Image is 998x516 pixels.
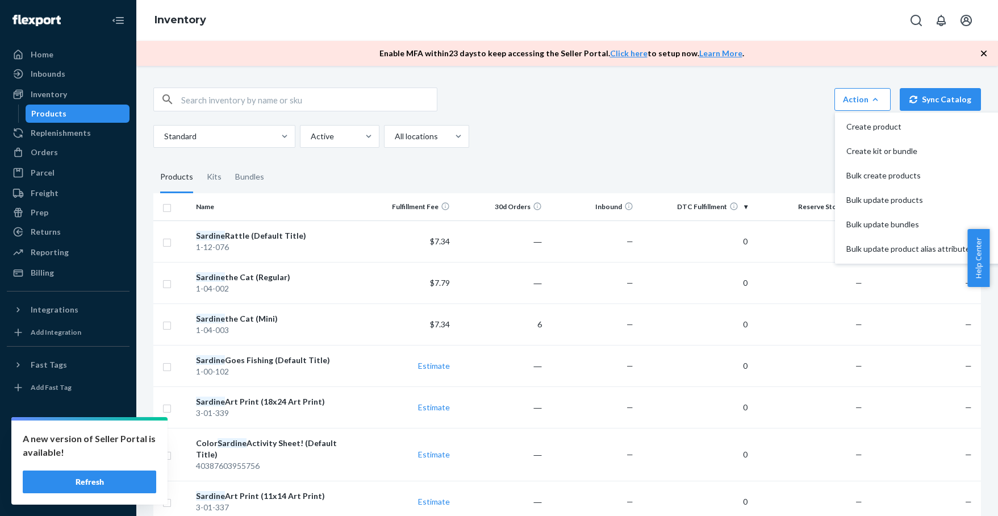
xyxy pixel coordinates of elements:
td: 6 [454,303,546,345]
span: — [965,450,972,459]
div: Freight [31,188,59,199]
td: ― [454,345,546,386]
input: All locations [394,131,395,142]
td: 0 [638,386,752,428]
a: Estimate [418,361,450,371]
span: — [965,497,972,506]
th: 30d Orders [454,193,546,220]
td: 0 [638,345,752,386]
ol: breadcrumbs [145,4,215,37]
span: — [855,402,862,412]
span: — [965,278,972,288]
em: Sardine [196,272,225,282]
div: Action [843,94,882,105]
div: 40387603955756 [196,460,358,472]
input: Active [310,131,311,142]
input: Standard [163,131,164,142]
span: — [627,497,633,506]
a: Prep [7,203,130,222]
em: Sardine [196,397,225,406]
span: — [965,361,972,371]
p: Enable MFA within 23 days to keep accessing the Seller Portal. to setup now. . [379,48,744,59]
div: Prep [31,207,48,218]
div: Goes Fishing (Default Title) [196,355,358,366]
a: Products [26,105,130,123]
div: Parcel [31,167,55,178]
td: ― [454,428,546,481]
span: — [855,319,862,329]
button: Close Navigation [107,9,130,32]
div: Fast Tags [31,359,67,371]
span: $7.79 [430,278,450,288]
div: Integrations [31,304,78,315]
em: Sardine [196,231,225,240]
a: Reporting [7,243,130,261]
a: Help Center [7,465,130,483]
span: Bulk update product alias attribute [846,245,970,253]
a: Inventory [7,85,130,103]
p: A new version of Seller Portal is available! [23,432,156,459]
th: Name [191,193,363,220]
span: — [855,278,862,288]
img: Flexport logo [12,15,61,26]
a: Inbounds [7,65,130,83]
span: — [855,361,862,371]
em: Sardine [196,491,225,501]
button: Open Search Box [905,9,928,32]
a: Home [7,45,130,64]
td: 0 [638,220,752,262]
td: ― [454,262,546,303]
div: the Cat (Mini) [196,313,358,324]
em: Sardine [196,314,225,323]
a: Estimate [418,497,450,506]
div: Kits [207,161,222,193]
span: Bulk create products [846,172,970,180]
div: Bundles [235,161,264,193]
th: Fulfillment Fee [363,193,454,220]
button: Help Center [967,229,989,287]
a: Inventory [154,14,206,26]
button: Sync Catalog [900,88,981,111]
div: Add Integration [31,327,81,337]
div: Home [31,49,53,60]
th: Reserve Storage [752,193,866,220]
div: the Cat (Regular) [196,272,358,283]
div: Inbounds [31,68,65,80]
a: Replenishments [7,124,130,142]
span: Bulk update products [846,196,970,204]
span: — [965,319,972,329]
div: 3-01-337 [196,502,358,513]
span: — [627,278,633,288]
span: $7.34 [430,236,450,246]
a: Click here [610,48,648,58]
span: $7.34 [430,319,450,329]
span: — [855,497,862,506]
span: — [627,361,633,371]
td: 0 [638,262,752,303]
td: 0 [638,303,752,345]
td: ― [454,386,546,428]
a: Add Fast Tag [7,378,130,397]
div: 1-04-003 [196,324,358,336]
button: Refresh [23,471,156,493]
button: Fast Tags [7,356,130,374]
em: Sardine [196,355,225,365]
span: — [627,450,633,459]
a: Freight [7,184,130,202]
a: Settings [7,426,130,444]
span: Create product [846,123,970,131]
button: ActionCreate productCreate kit or bundleBulk create productsBulk update productsBulk update bundl... [834,88,891,111]
div: 1-00-102 [196,366,358,377]
div: Art Print (18x24 Art Print) [196,396,358,407]
a: Add Integration [7,323,130,342]
span: — [627,402,633,412]
a: Estimate [418,402,450,412]
div: 3-01-339 [196,407,358,419]
a: Learn More [699,48,742,58]
a: Parcel [7,164,130,182]
div: Add Fast Tag [31,382,72,392]
a: Returns [7,223,130,241]
button: Integrations [7,301,130,319]
input: Search inventory by name or sku [181,88,437,111]
button: Open notifications [930,9,953,32]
